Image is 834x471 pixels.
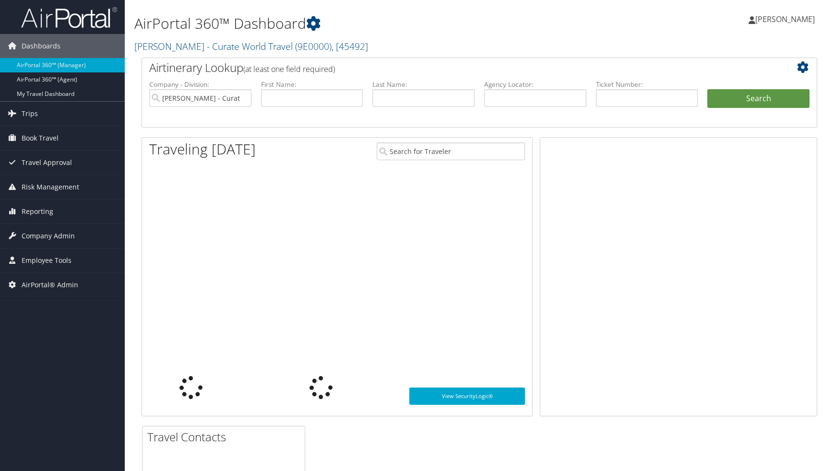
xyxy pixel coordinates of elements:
[147,429,305,445] h2: Travel Contacts
[22,248,71,272] span: Employee Tools
[134,13,595,34] h1: AirPortal 360™ Dashboard
[149,59,753,76] h2: Airtinerary Lookup
[22,126,59,150] span: Book Travel
[22,151,72,175] span: Travel Approval
[149,139,256,159] h1: Traveling [DATE]
[409,388,525,405] a: View SecurityLogic®
[755,14,815,24] span: [PERSON_NAME]
[22,224,75,248] span: Company Admin
[22,34,60,58] span: Dashboards
[21,6,117,29] img: airportal-logo.png
[484,80,586,89] label: Agency Locator:
[377,142,525,160] input: Search for Traveler
[596,80,698,89] label: Ticket Number:
[243,64,335,74] span: (at least one field required)
[707,89,810,108] button: Search
[372,80,475,89] label: Last Name:
[749,5,824,34] a: [PERSON_NAME]
[261,80,363,89] label: First Name:
[134,40,368,53] a: [PERSON_NAME] - Curate World Travel
[22,175,79,199] span: Risk Management
[332,40,368,53] span: , [ 45492 ]
[149,80,251,89] label: Company - Division:
[295,40,332,53] span: ( 9E0000 )
[22,200,53,224] span: Reporting
[22,273,78,297] span: AirPortal® Admin
[22,102,38,126] span: Trips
